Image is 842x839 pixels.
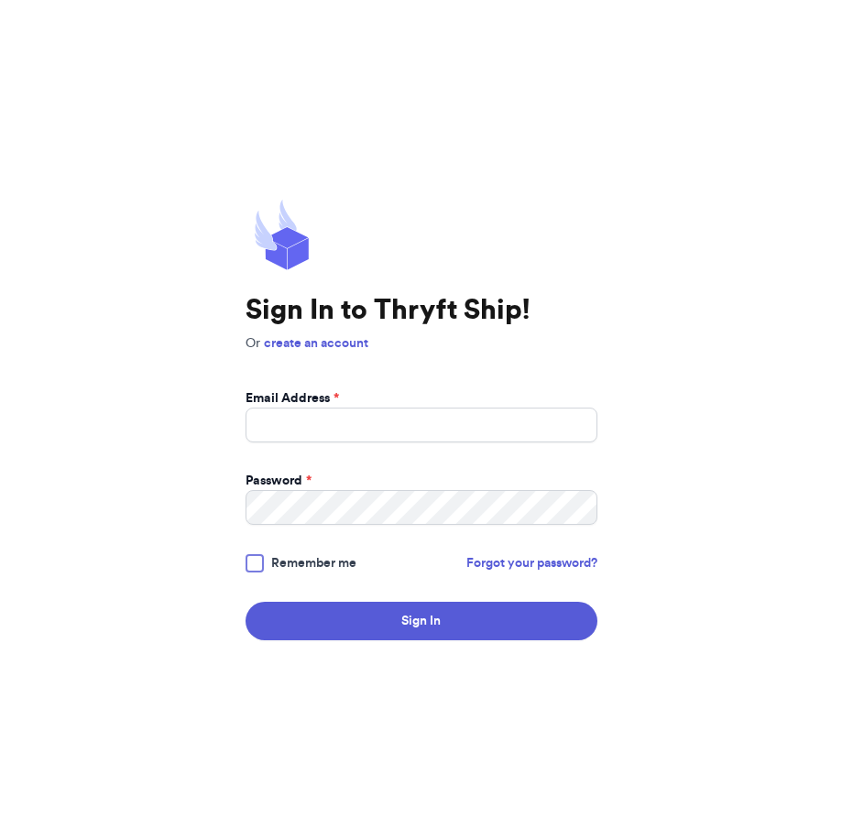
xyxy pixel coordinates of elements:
a: create an account [264,337,368,350]
h1: Sign In to Thryft Ship! [246,294,597,327]
label: Password [246,472,312,490]
a: Forgot your password? [466,554,597,572]
span: Remember me [271,554,356,572]
button: Sign In [246,602,597,640]
p: Or [246,334,597,353]
label: Email Address [246,389,339,408]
